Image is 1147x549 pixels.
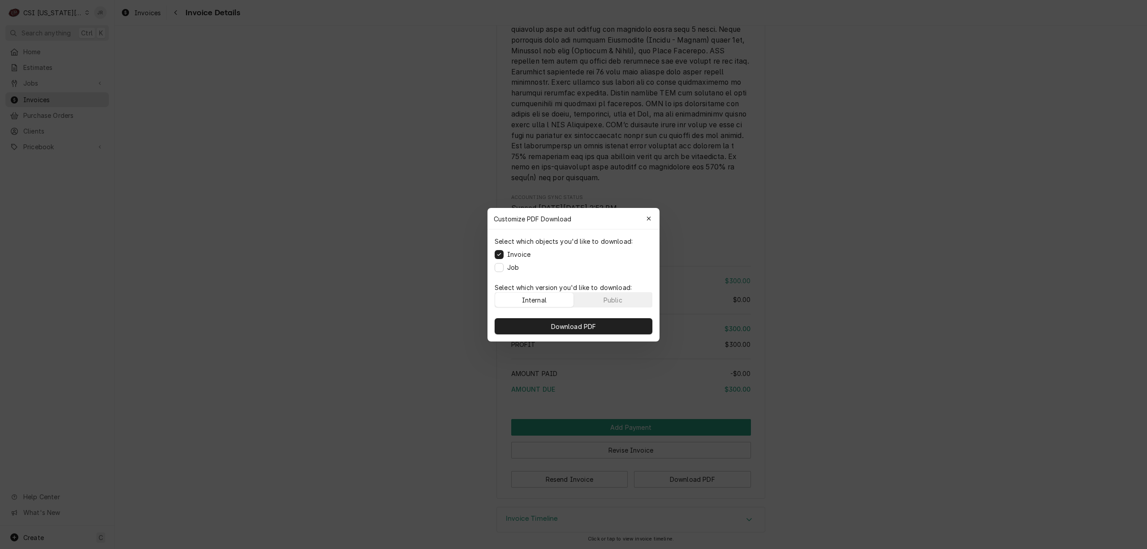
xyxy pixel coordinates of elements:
div: Customize PDF Download [487,208,660,229]
div: Public [604,295,622,304]
div: Internal [522,295,547,304]
span: Download PDF [549,321,598,331]
p: Select which objects you'd like to download: [495,237,633,246]
label: Job [507,263,519,272]
button: Download PDF [495,318,652,334]
label: Invoice [507,250,530,259]
p: Select which version you'd like to download: [495,283,652,292]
